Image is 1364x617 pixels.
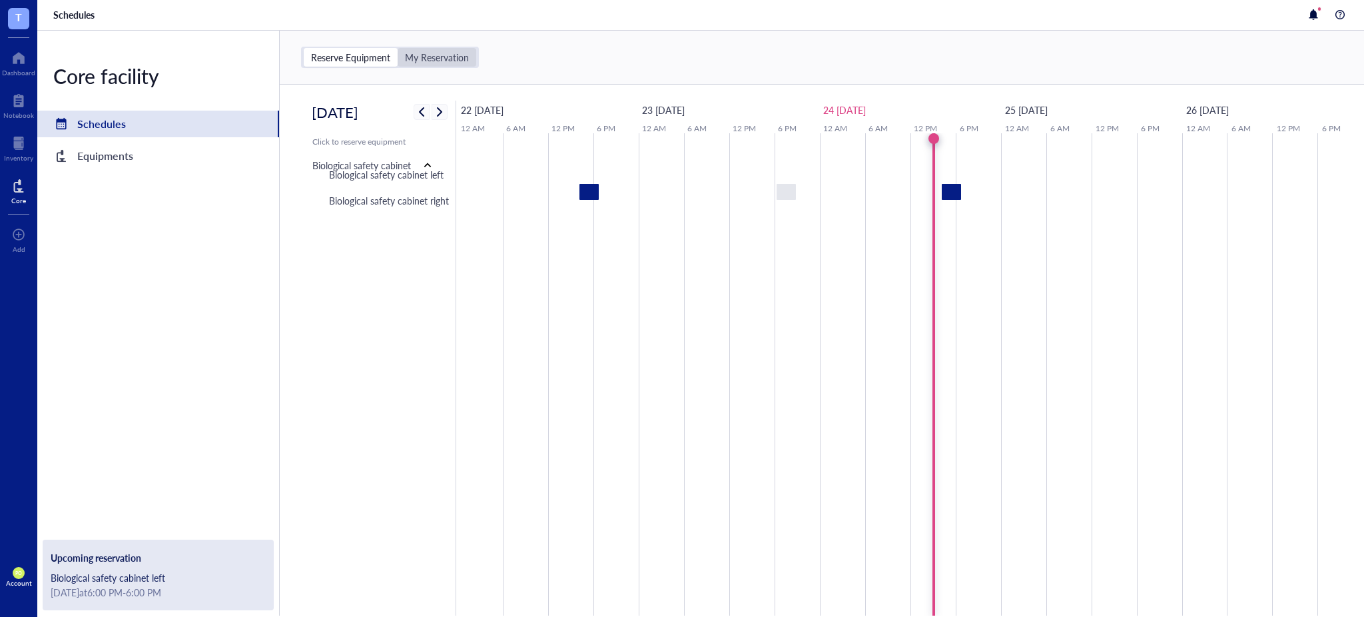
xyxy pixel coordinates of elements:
button: Next week [432,104,448,120]
div: [DATE] at 6:00 PM - 6:00 PM [51,585,266,600]
div: Dashboard [2,69,35,77]
div: My Reservation [398,48,476,67]
a: 12 AM [820,120,851,137]
div: Notebook [3,111,34,119]
a: Inventory [4,133,33,162]
span: T [15,9,22,25]
a: September 24, 2025 [820,100,869,120]
div: Equipments [77,147,133,165]
a: September 22, 2025 [458,100,507,120]
div: Biological safety cabinet left [51,570,266,585]
div: Add [13,245,25,253]
a: 6 PM [1319,120,1344,137]
a: 6 AM [1047,120,1073,137]
a: 12 PM [729,120,759,137]
h2: [DATE] [312,101,358,123]
button: Previous week [414,104,430,120]
a: 6 AM [1228,120,1254,137]
a: Notebook [3,90,34,119]
div: Biological safety cabinet left [329,167,444,182]
div: Account [6,579,32,587]
span: PO [15,570,22,576]
a: 12 PM [548,120,578,137]
a: 12 AM [639,120,669,137]
a: 12 PM [910,120,940,137]
a: Equipments [37,143,279,169]
div: My Reservation [405,51,469,63]
a: Core [11,175,26,205]
a: 6 PM [956,120,982,137]
a: Schedules [37,111,279,137]
a: 6 PM [593,120,619,137]
a: 12 AM [1183,120,1213,137]
div: Upcoming reservation [51,550,266,565]
a: 6 AM [503,120,529,137]
div: Core facility [37,63,279,89]
div: Reserve Equipment [304,48,398,67]
div: Schedules [77,115,126,133]
a: 12 PM [1092,120,1122,137]
a: 6 PM [775,120,800,137]
a: 6 AM [865,120,891,137]
a: September 26, 2025 [1183,100,1232,120]
div: Biological safety cabinet right [329,193,449,208]
div: Click to reserve equipment [312,136,436,148]
div: Core [11,197,26,205]
a: Dashboard [2,47,35,77]
a: 12 AM [458,120,488,137]
a: 6 AM [684,120,710,137]
a: 6 PM [1138,120,1163,137]
a: 12 PM [1273,120,1303,137]
a: September 25, 2025 [1002,100,1051,120]
div: segmented control [301,47,479,68]
a: Schedules [53,9,97,21]
a: September 23, 2025 [639,100,688,120]
a: 12 AM [1002,120,1032,137]
div: Inventory [4,154,33,162]
div: Biological safety cabinet [312,158,411,173]
div: Reserve Equipment [311,51,390,63]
